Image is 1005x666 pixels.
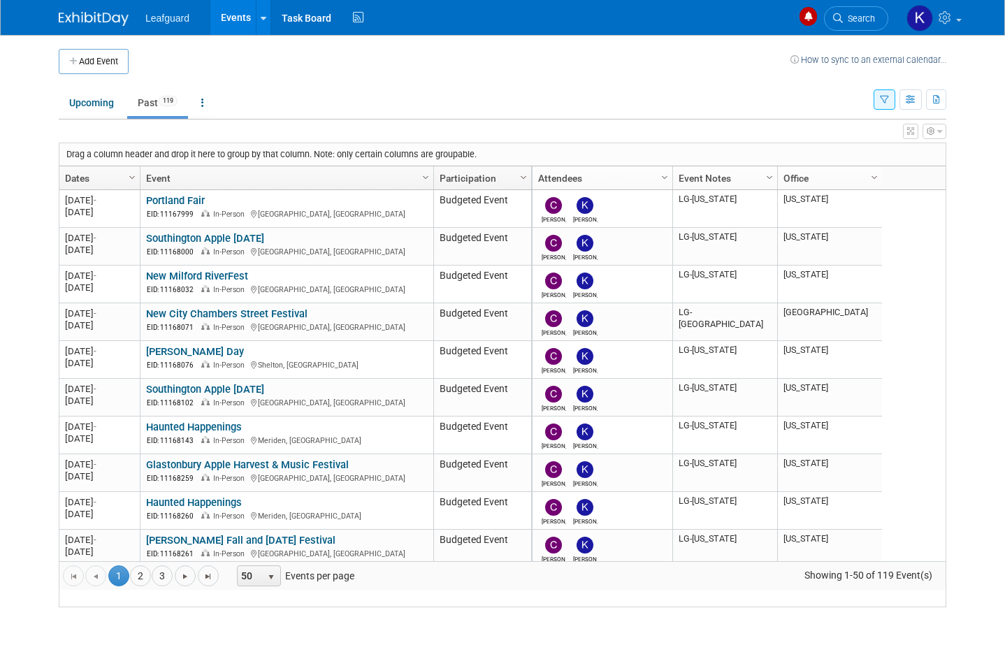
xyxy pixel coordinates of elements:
[573,327,598,336] div: Kevin DiBiase
[573,516,598,525] div: Kevin DiBiase
[180,571,191,582] span: Go to the next page
[542,365,566,374] div: Calleen Kenney
[433,190,531,228] td: Budgeted Event
[147,248,199,256] span: EID: 11168000
[777,454,882,492] td: [US_STATE]
[59,12,129,26] img: ExhibitDay
[146,472,427,484] div: [GEOGRAPHIC_DATA], [GEOGRAPHIC_DATA]
[65,166,131,190] a: Dates
[213,323,249,332] span: In-Person
[147,286,199,294] span: EID: 11168032
[65,319,133,331] div: [DATE]
[201,474,210,481] img: In-Person Event
[146,166,424,190] a: Event
[127,89,188,116] a: Past119
[542,214,566,223] div: Calleen Kenney
[63,565,84,586] a: Go to the first page
[577,273,593,289] img: Kevin DiBiase
[672,530,777,567] td: LG-[US_STATE]
[545,235,562,252] img: Calleen Kenney
[906,5,933,31] img: Kevin DiBiase
[147,512,199,520] span: EID: 11168260
[545,499,562,516] img: Calleen Kenney
[672,303,777,341] td: LG-[GEOGRAPHIC_DATA]
[146,232,264,245] a: Southington Apple [DATE]
[777,379,882,417] td: [US_STATE]
[777,266,882,303] td: [US_STATE]
[201,512,210,519] img: In-Person Event
[777,303,882,341] td: [GEOGRAPHIC_DATA]
[146,345,244,358] a: [PERSON_NAME] Day
[201,549,210,556] img: In-Person Event
[65,433,133,444] div: [DATE]
[545,461,562,478] img: Calleen Kenney
[146,496,242,509] a: Haunted Happenings
[545,537,562,553] img: Calleen Kenney
[542,327,566,336] div: Calleen Kenney
[126,172,138,183] span: Column Settings
[65,421,133,433] div: [DATE]
[869,172,880,183] span: Column Settings
[777,228,882,266] td: [US_STATE]
[65,194,133,206] div: [DATE]
[213,512,249,521] span: In-Person
[573,440,598,449] div: Kevin DiBiase
[201,398,210,405] img: In-Person Event
[824,6,888,31] a: Search
[65,270,133,282] div: [DATE]
[147,210,199,218] span: EID: 11167999
[146,509,427,521] div: Meriden, [GEOGRAPHIC_DATA]
[201,436,210,443] img: In-Person Event
[201,210,210,217] img: In-Person Event
[433,303,531,341] td: Budgeted Event
[65,458,133,470] div: [DATE]
[672,228,777,266] td: LG-[US_STATE]
[146,359,427,370] div: Shelton, [GEOGRAPHIC_DATA]
[213,247,249,256] span: In-Person
[146,458,349,471] a: Glastonbury Apple Harvest & Music Festival
[94,233,96,243] span: -
[201,323,210,330] img: In-Person Event
[94,535,96,545] span: -
[440,166,522,190] a: Participation
[577,424,593,440] img: Kevin DiBiase
[147,437,199,444] span: EID: 11168143
[65,282,133,294] div: [DATE]
[198,565,219,586] a: Go to the last page
[147,475,199,482] span: EID: 11168259
[59,89,124,116] a: Upcoming
[545,273,562,289] img: Calleen Kenney
[790,55,946,65] a: How to sync to an external calendar...
[146,396,427,408] div: [GEOGRAPHIC_DATA], [GEOGRAPHIC_DATA]
[843,13,875,24] span: Search
[573,365,598,374] div: Kevin DiBiase
[679,166,768,190] a: Event Notes
[68,571,79,582] span: Go to the first page
[573,252,598,261] div: Kevin DiBiase
[108,565,129,586] span: 1
[146,208,427,219] div: [GEOGRAPHIC_DATA], [GEOGRAPHIC_DATA]
[146,434,427,446] div: Meriden, [GEOGRAPHIC_DATA]
[146,307,308,320] a: New City Chambers Street Festival
[146,194,205,207] a: Portland Fair
[201,247,210,254] img: In-Person Event
[146,270,248,282] a: New Milford RiverFest
[65,395,133,407] div: [DATE]
[419,166,434,187] a: Column Settings
[542,478,566,487] div: Calleen Kenney
[420,172,431,183] span: Column Settings
[146,283,427,295] div: [GEOGRAPHIC_DATA], [GEOGRAPHIC_DATA]
[94,270,96,281] span: -
[65,232,133,244] div: [DATE]
[59,143,946,166] div: Drag a column header and drop it here to group by that column. Note: only certain columns are gro...
[573,403,598,412] div: Kevin DiBiase
[65,470,133,482] div: [DATE]
[65,206,133,218] div: [DATE]
[85,565,106,586] a: Go to the previous page
[792,565,946,585] span: Showing 1-50 of 119 Event(s)
[219,565,368,586] span: Events per page
[238,566,261,586] span: 50
[201,285,210,292] img: In-Person Event
[65,357,133,369] div: [DATE]
[125,166,140,187] a: Column Settings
